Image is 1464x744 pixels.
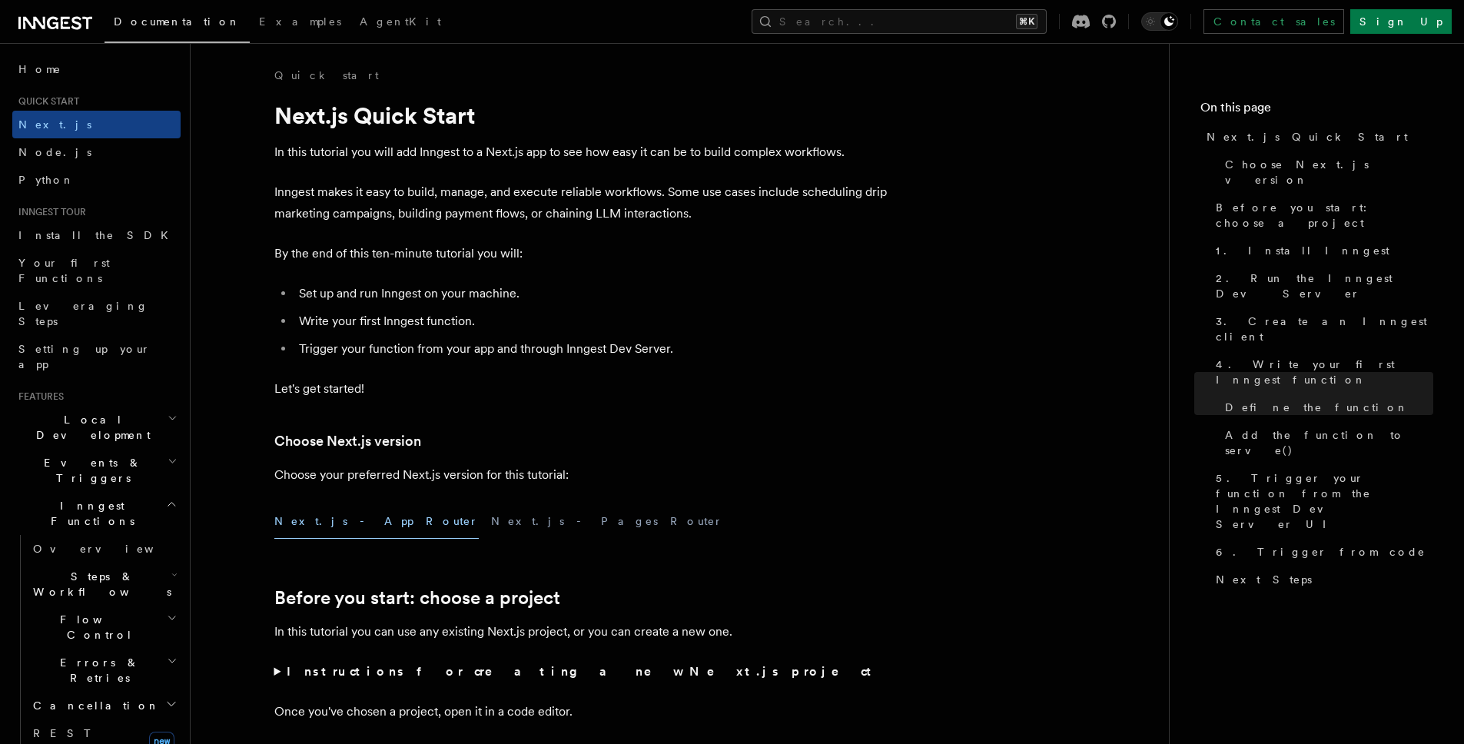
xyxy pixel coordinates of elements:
[12,390,64,403] span: Features
[12,492,181,535] button: Inngest Functions
[12,55,181,83] a: Home
[18,61,61,77] span: Home
[27,612,167,643] span: Flow Control
[250,5,350,42] a: Examples
[27,692,181,719] button: Cancellation
[1216,470,1433,532] span: 5. Trigger your function from the Inngest Dev Server UI
[274,68,379,83] a: Quick start
[18,257,110,284] span: Your first Functions
[1200,98,1433,123] h4: On this page
[274,101,889,129] h1: Next.js Quick Start
[18,229,178,241] span: Install the SDK
[12,498,166,529] span: Inngest Functions
[1219,394,1433,421] a: Define the function
[12,111,181,138] a: Next.js
[294,338,889,360] li: Trigger your function from your app and through Inngest Dev Server.
[27,698,160,713] span: Cancellation
[1210,538,1433,566] a: 6. Trigger from code
[1210,464,1433,538] a: 5. Trigger your function from the Inngest Dev Server UI
[105,5,250,43] a: Documentation
[18,174,75,186] span: Python
[1210,350,1433,394] a: 4. Write your first Inngest function
[1210,566,1433,593] a: Next Steps
[12,249,181,292] a: Your first Functions
[1216,271,1433,301] span: 2. Run the Inngest Dev Server
[274,141,889,163] p: In this tutorial you will add Inngest to a Next.js app to see how easy it can be to build complex...
[274,621,889,643] p: In this tutorial you can use any existing Next.js project, or you can create a new one.
[12,455,168,486] span: Events & Triggers
[1225,157,1433,188] span: Choose Next.js version
[12,449,181,492] button: Events & Triggers
[1216,544,1426,560] span: 6. Trigger from code
[1200,123,1433,151] a: Next.js Quick Start
[18,300,148,327] span: Leveraging Steps
[1219,421,1433,464] a: Add the function to serve()
[27,606,181,649] button: Flow Control
[12,412,168,443] span: Local Development
[360,15,441,28] span: AgentKit
[1216,357,1433,387] span: 4. Write your first Inngest function
[27,569,171,600] span: Steps & Workflows
[18,118,91,131] span: Next.js
[27,563,181,606] button: Steps & Workflows
[12,406,181,449] button: Local Development
[274,587,560,609] a: Before you start: choose a project
[287,664,878,679] strong: Instructions for creating a new Next.js project
[274,661,889,683] summary: Instructions for creating a new Next.js project
[274,701,889,722] p: Once you've chosen a project, open it in a code editor.
[27,535,181,563] a: Overview
[274,504,479,539] button: Next.js - App Router
[1225,427,1433,458] span: Add the function to serve()
[294,311,889,332] li: Write your first Inngest function.
[1225,400,1409,415] span: Define the function
[12,221,181,249] a: Install the SDK
[752,9,1047,34] button: Search...⌘K
[12,206,86,218] span: Inngest tour
[12,292,181,335] a: Leveraging Steps
[27,655,167,686] span: Errors & Retries
[18,343,151,370] span: Setting up your app
[1210,307,1433,350] a: 3. Create an Inngest client
[259,15,341,28] span: Examples
[1210,194,1433,237] a: Before you start: choose a project
[1210,264,1433,307] a: 2. Run the Inngest Dev Server
[18,146,91,158] span: Node.js
[33,543,191,555] span: Overview
[491,504,723,539] button: Next.js - Pages Router
[1016,14,1037,29] kbd: ⌘K
[274,181,889,224] p: Inngest makes it easy to build, manage, and execute reliable workflows. Some use cases include sc...
[274,378,889,400] p: Let's get started!
[12,166,181,194] a: Python
[1350,9,1452,34] a: Sign Up
[274,430,421,452] a: Choose Next.js version
[114,15,241,28] span: Documentation
[12,95,79,108] span: Quick start
[1207,129,1408,144] span: Next.js Quick Start
[274,243,889,264] p: By the end of this ten-minute tutorial you will:
[1216,200,1433,231] span: Before you start: choose a project
[1216,243,1389,258] span: 1. Install Inngest
[1210,237,1433,264] a: 1. Install Inngest
[274,464,889,486] p: Choose your preferred Next.js version for this tutorial:
[12,138,181,166] a: Node.js
[350,5,450,42] a: AgentKit
[294,283,889,304] li: Set up and run Inngest on your machine.
[1219,151,1433,194] a: Choose Next.js version
[1216,314,1433,344] span: 3. Create an Inngest client
[1141,12,1178,31] button: Toggle dark mode
[27,649,181,692] button: Errors & Retries
[1203,9,1344,34] a: Contact sales
[12,335,181,378] a: Setting up your app
[1216,572,1312,587] span: Next Steps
